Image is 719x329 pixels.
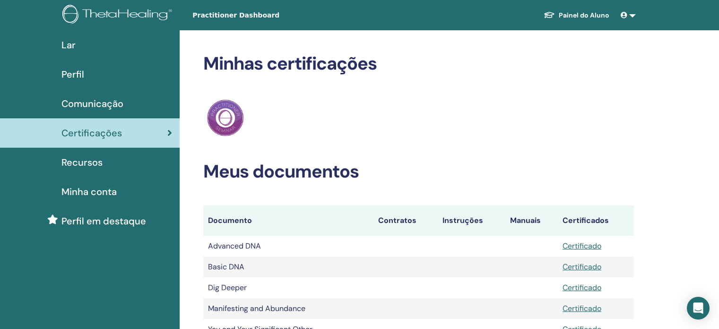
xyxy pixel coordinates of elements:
span: Certificações [61,126,122,140]
a: Certificado [563,283,601,293]
a: Certificado [563,303,601,313]
a: Certificado [563,241,601,251]
th: Instruções [438,205,505,236]
span: Comunicação [61,97,123,111]
a: Certificado [563,262,601,272]
th: Documento [203,205,373,236]
span: Minha conta [61,185,117,199]
span: Perfil em destaque [61,214,146,228]
h2: Meus documentos [203,161,634,183]
a: Painel do Aluno [536,7,617,24]
td: Advanced DNA [203,236,373,257]
th: Contratos [373,205,437,236]
img: graduation-cap-white.svg [544,11,555,19]
th: Certificados [558,205,634,236]
span: Recursos [61,155,103,169]
img: Practitioner [207,99,244,136]
th: Manuais [505,205,558,236]
span: Lar [61,38,76,52]
span: Perfil [61,67,84,81]
span: Practitioner Dashboard [192,10,334,20]
h2: Minhas certificações [203,53,634,75]
td: Basic DNA [203,257,373,277]
td: Dig Deeper [203,277,373,298]
td: Manifesting and Abundance [203,298,373,319]
img: logo.png [62,5,175,26]
div: Open Intercom Messenger [687,297,710,320]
